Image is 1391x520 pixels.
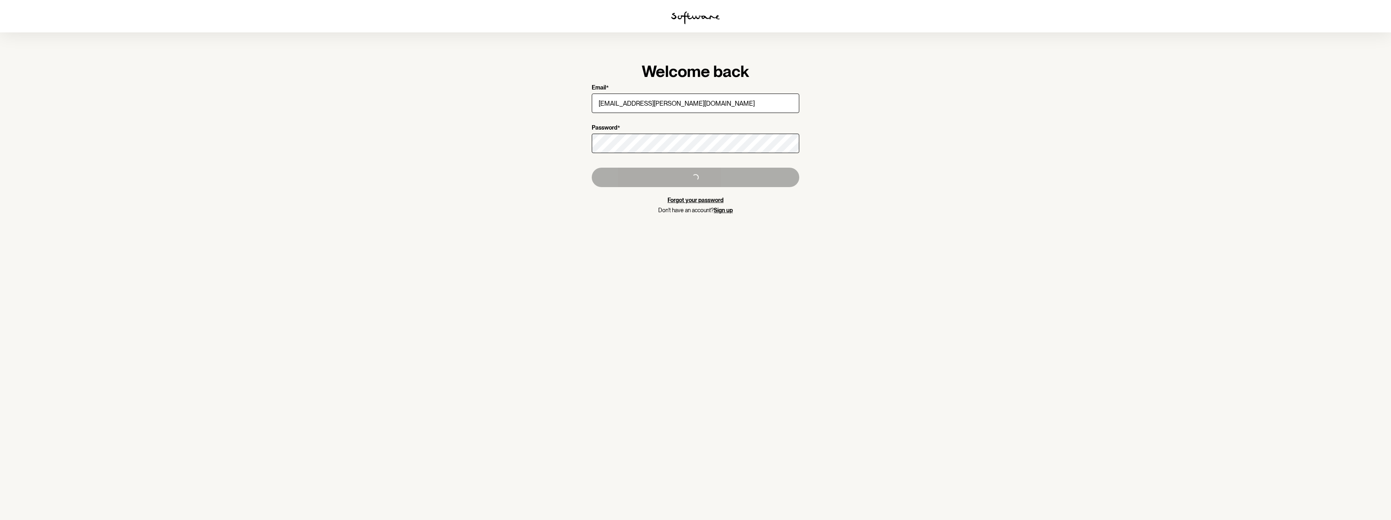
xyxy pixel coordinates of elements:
[592,84,606,92] p: Email
[714,207,733,213] a: Sign up
[668,197,723,203] a: Forgot your password
[671,11,720,24] img: software logo
[592,62,799,81] h1: Welcome back
[592,124,617,132] p: Password
[592,207,799,214] p: Don't have an account?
